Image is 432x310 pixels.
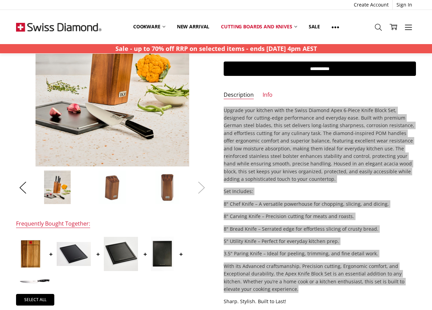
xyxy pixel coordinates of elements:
a: Cookware [127,19,171,34]
img: SWISS DIAMOND PREMIUM KITCHEN WOOD FIBRE CUTTING BOARD 37X27.5X0.9CM [57,242,91,266]
p: 8" Carving Knife – Precision cutting for meats and roasts. [224,213,416,220]
a: Sale [303,19,326,34]
button: Previous [16,177,30,198]
a: Select all [16,294,54,306]
img: SWISS DIAMOND PREMIUM KITCHEN WOOD FIBRE CUTTING BOARD 30X23.5X0.9CM [104,237,138,271]
p: 8" Chef Knife – A versatile powerhouse for chopping, slicing, and dicing. [224,200,416,208]
p: 3.5" Paring Knife – Ideal for peeling, trimming, and fine detail work. [224,250,416,257]
img: SWISS DIAMOND PREMIUM KITCHEN WOOD FIBRE CUTTING BOARD 44X32.5X0.9CM [151,237,174,271]
p: Upgrade your kitchen with the Swiss Diamond Apex 6-Piece Knife Block Set, designed for cutting-ed... [224,107,416,183]
p: With its Advanced craftsmanship, Precision cutting, Ergonomic comfort, and Exceptional durability... [224,262,416,293]
p: Sharp. Stylish. Built to Last! [224,298,416,305]
img: Swiss Diamond Apex knife block top down front view [155,170,180,204]
a: Info [263,91,273,99]
img: Free Shipping On Every Order [16,10,101,44]
img: Swiss Diamond Prestige Carving Knife 8" - 20cm [17,278,52,285]
img: Swiss Diamond Apex knife block side view [98,170,126,204]
p: 5" Utility Knife – Perfect for everyday kitchen prep. [224,238,416,245]
p: 8" Bread Knife – Serrated edge for effortless slicing of crusty bread. [224,225,416,233]
img: SWISS DIAMOND PREMIUM KITCHEN 36x25.5x2CM CUTTING BOARD [17,237,44,271]
a: New arrival [171,19,215,34]
button: Next [195,177,208,198]
a: Description [224,91,254,99]
p: Set Includes: [224,188,416,195]
img: Swiss Diamond Apex 6 piece knife block set life style image [44,170,71,204]
a: Cutting boards and knives [215,19,303,34]
a: Show All [326,19,345,35]
strong: Sale - up to 70% off RRP on selected items - ends [DATE] 4pm AEST [115,44,317,53]
div: Frequently Bought Together: [16,220,90,228]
